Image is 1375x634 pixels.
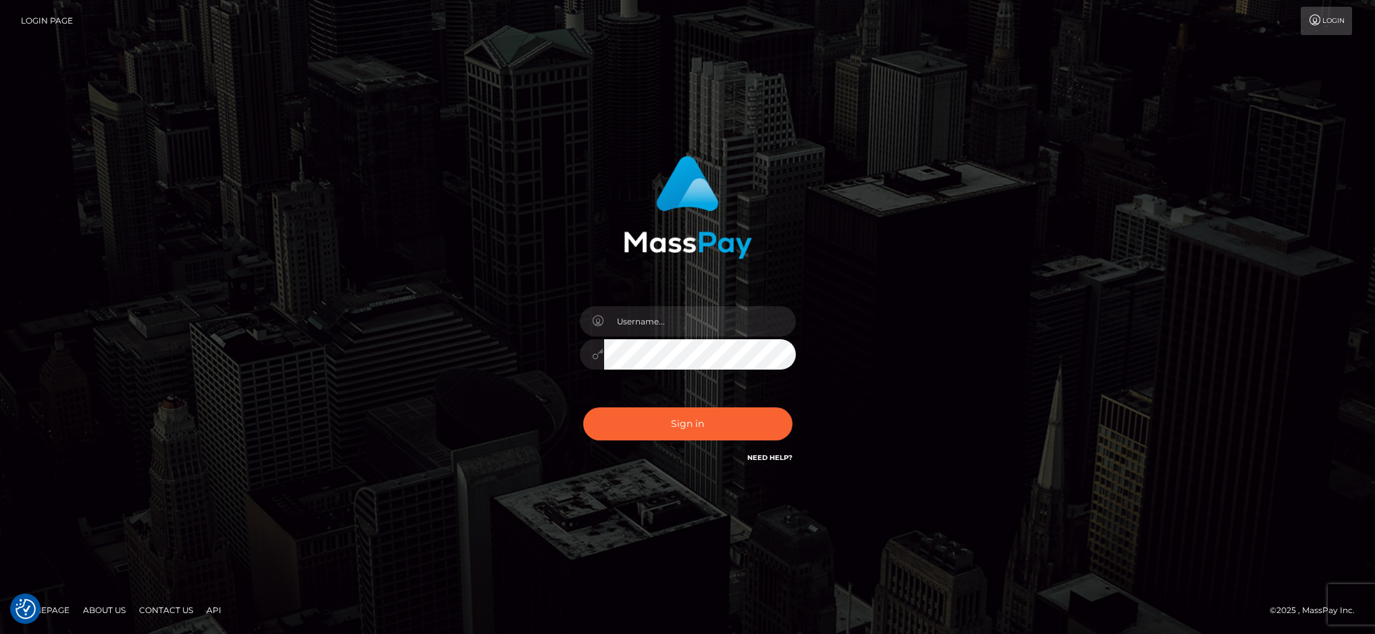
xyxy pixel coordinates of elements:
[15,600,75,621] a: Homepage
[134,600,198,621] a: Contact Us
[604,306,796,337] input: Username...
[624,156,752,259] img: MassPay Login
[16,599,36,619] img: Revisit consent button
[21,7,73,35] a: Login Page
[747,453,792,462] a: Need Help?
[78,600,131,621] a: About Us
[16,599,36,619] button: Consent Preferences
[583,407,792,440] button: Sign in
[201,600,227,621] a: API
[1301,7,1352,35] a: Login
[1270,603,1365,618] div: © 2025 , MassPay Inc.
